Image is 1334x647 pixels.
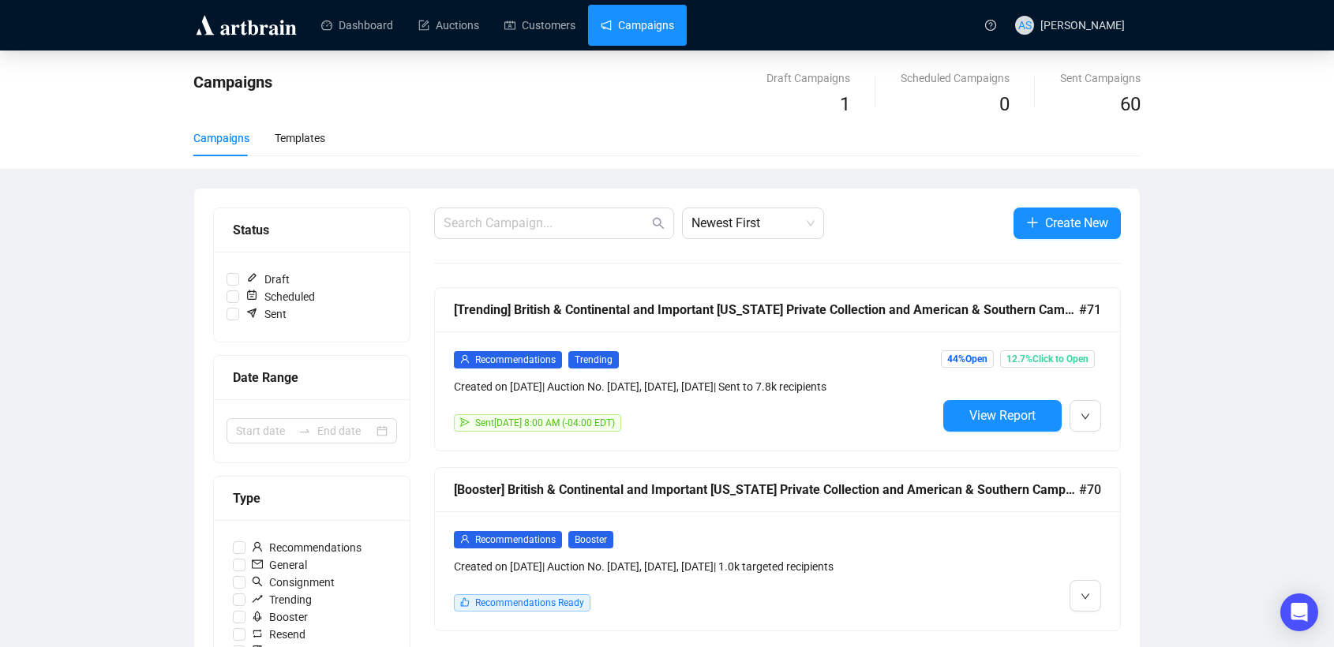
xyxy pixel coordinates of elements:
[317,422,373,439] input: End date
[193,13,299,38] img: logo
[233,220,391,240] div: Status
[1079,300,1101,320] span: #71
[298,424,311,437] span: to
[418,5,479,46] a: Auctions
[1060,69,1141,87] div: Sent Campaigns
[444,214,649,233] input: Search Campaign...
[1018,17,1032,34] span: AS
[252,576,263,587] span: search
[245,626,312,643] span: Resend
[233,368,391,387] div: Date Range
[460,597,470,607] span: like
[1014,208,1121,239] button: Create New
[321,5,393,46] a: Dashboard
[454,378,937,395] div: Created on [DATE] | Auction No. [DATE], [DATE], [DATE] | Sent to 7.8k recipients
[1026,216,1039,229] span: plus
[460,354,470,364] span: user
[1045,213,1108,233] span: Create New
[460,534,470,544] span: user
[239,305,293,323] span: Sent
[239,288,321,305] span: Scheduled
[239,271,296,288] span: Draft
[840,93,850,115] span: 1
[504,5,575,46] a: Customers
[1000,350,1095,368] span: 12.7% Click to Open
[943,400,1062,432] button: View Report
[434,467,1121,631] a: [Booster] British & Continental and Important [US_STATE] Private Collection and American & Southe...
[434,287,1121,451] a: [Trending] British & Continental and Important [US_STATE] Private Collection and American & South...
[298,424,311,437] span: swap-right
[475,417,615,428] span: Sent [DATE] 8:00 AM (-04:00 EDT)
[252,611,263,622] span: rocket
[969,408,1036,423] span: View Report
[985,20,996,31] span: question-circle
[1081,412,1090,421] span: down
[252,628,263,639] span: retweet
[193,73,272,92] span: Campaigns
[233,488,391,508] div: Type
[275,129,325,147] div: Templates
[766,69,850,87] div: Draft Campaigns
[460,417,470,427] span: send
[475,354,556,365] span: Recommendations
[568,531,613,548] span: Booster
[252,559,263,570] span: mail
[245,608,314,626] span: Booster
[454,480,1079,499] div: [Booster] British & Continental and Important [US_STATE] Private Collection and American & Southe...
[475,597,584,608] span: Recommendations Ready
[652,217,665,230] span: search
[475,534,556,545] span: Recommendations
[245,574,341,591] span: Consignment
[193,129,249,147] div: Campaigns
[568,351,619,368] span: Trending
[691,208,815,238] span: Newest First
[252,593,263,604] span: rise
[1040,19,1125,32] span: [PERSON_NAME]
[1280,593,1318,631] div: Open Intercom Messenger
[236,422,292,439] input: Start date
[1079,480,1101,499] span: #70
[1081,592,1090,601] span: down
[245,556,313,574] span: General
[999,93,1010,115] span: 0
[941,350,994,368] span: 44% Open
[454,300,1079,320] div: [Trending] British & Continental and Important [US_STATE] Private Collection and American & South...
[454,558,937,575] div: Created on [DATE] | Auction No. [DATE], [DATE], [DATE] | 1.0k targeted recipients
[1120,93,1141,115] span: 60
[252,541,263,552] span: user
[245,591,318,608] span: Trending
[901,69,1010,87] div: Scheduled Campaigns
[245,539,368,556] span: Recommendations
[601,5,674,46] a: Campaigns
